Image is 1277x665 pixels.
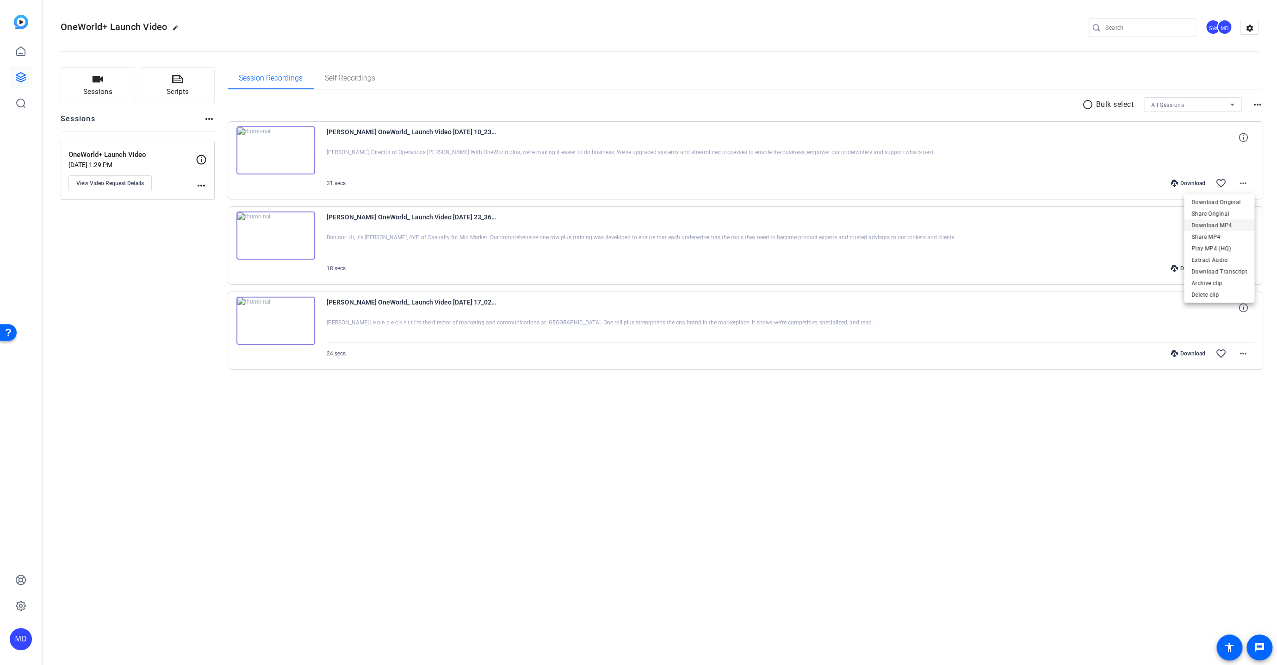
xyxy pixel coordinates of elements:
[1191,231,1247,242] span: Share MP4
[1191,266,1247,277] span: Download Transcript
[1191,254,1247,265] span: Extract Audio
[1191,277,1247,288] span: Archive clip
[1191,219,1247,230] span: Download MP4
[1191,208,1247,219] span: Share Original
[1191,242,1247,254] span: Play MP4 (HQ)
[1191,289,1247,300] span: Delete clip
[1191,196,1247,207] span: Download Original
